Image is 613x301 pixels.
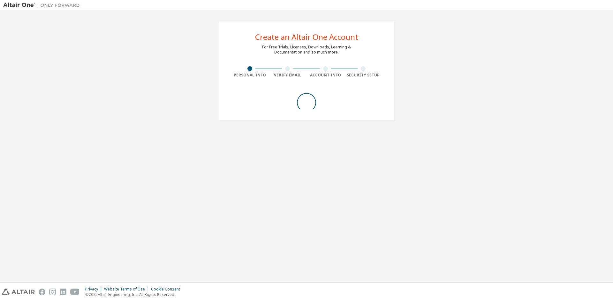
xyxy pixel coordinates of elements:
[306,73,344,78] div: Account Info
[49,289,56,295] img: instagram.svg
[60,289,66,295] img: linkedin.svg
[344,73,382,78] div: Security Setup
[85,287,104,292] div: Privacy
[151,287,184,292] div: Cookie Consent
[262,45,351,55] div: For Free Trials, Licenses, Downloads, Learning & Documentation and so much more.
[2,289,35,295] img: altair_logo.svg
[70,289,79,295] img: youtube.svg
[104,287,151,292] div: Website Terms of Use
[231,73,269,78] div: Personal Info
[269,73,307,78] div: Verify Email
[3,2,83,8] img: Altair One
[255,33,358,41] div: Create an Altair One Account
[39,289,45,295] img: facebook.svg
[85,292,184,297] p: © 2025 Altair Engineering, Inc. All Rights Reserved.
